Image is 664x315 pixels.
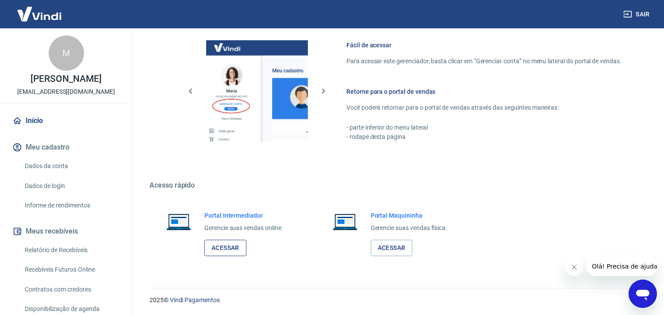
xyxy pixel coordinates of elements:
p: [PERSON_NAME] [31,74,101,84]
a: Dados da conta [21,157,122,175]
a: Dados de login [21,177,122,195]
a: Acessar [204,240,246,256]
p: [EMAIL_ADDRESS][DOMAIN_NAME] [17,87,115,96]
a: Início [11,111,122,131]
iframe: Botão para abrir a janela de mensagens [629,280,657,308]
p: Gerencie suas vendas online. [204,223,283,233]
a: Contratos com credores [21,280,122,299]
h6: Retorne para o portal de vendas [346,87,622,96]
h6: Fácil de acessar [346,41,622,50]
p: - parte inferior do menu lateral [346,123,622,132]
p: Você poderá retornar para o portal de vendas através das seguintes maneiras: [346,103,622,112]
iframe: Fechar mensagem [565,258,583,276]
p: Gerencie suas vendas física. [371,223,448,233]
p: Para acessar este gerenciador, basta clicar em “Gerenciar conta” no menu lateral do portal de ven... [346,57,622,66]
a: Recebíveis Futuros Online [21,261,122,279]
img: Vindi [11,0,68,27]
iframe: Mensagem da empresa [587,257,657,276]
button: Meus recebíveis [11,222,122,241]
a: Acessar [371,240,413,256]
a: Relatório de Recebíveis [21,241,122,259]
a: Vindi Pagamentos [170,296,220,303]
img: Imagem da dashboard mostrando o botão de gerenciar conta na sidebar no lado esquerdo [206,40,308,142]
button: Meu cadastro [11,138,122,157]
h5: Acesso rápido [150,181,643,190]
h6: Portal Intermediador [204,211,283,220]
img: Imagem de um notebook aberto [326,211,364,232]
p: - rodapé desta página [346,132,622,142]
button: Sair [622,6,653,23]
span: Olá! Precisa de ajuda? [5,6,74,13]
a: Informe de rendimentos [21,196,122,215]
img: Imagem de um notebook aberto [160,211,197,232]
p: 2025 © [150,296,643,305]
div: M [49,35,84,71]
h6: Portal Maquininha [371,211,448,220]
